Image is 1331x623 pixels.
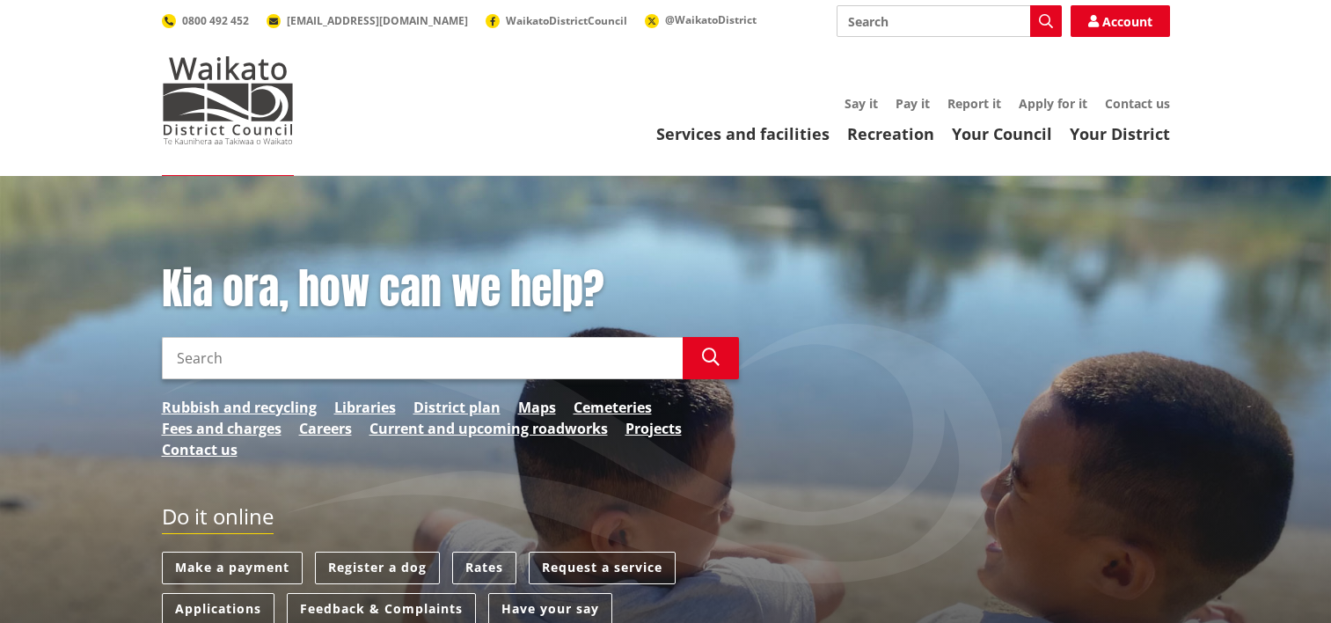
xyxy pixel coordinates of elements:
input: Search input [162,337,683,379]
a: Your District [1070,123,1170,144]
input: Search input [837,5,1062,37]
a: Libraries [334,397,396,418]
a: Careers [299,418,352,439]
a: Make a payment [162,552,303,584]
a: Contact us [1105,95,1170,112]
a: Fees and charges [162,418,282,439]
a: Maps [518,397,556,418]
a: 0800 492 452 [162,13,249,28]
span: 0800 492 452 [182,13,249,28]
a: Your Council [952,123,1052,144]
a: [EMAIL_ADDRESS][DOMAIN_NAME] [267,13,468,28]
a: Apply for it [1019,95,1087,112]
a: Request a service [529,552,676,584]
a: Recreation [847,123,934,144]
span: WaikatoDistrictCouncil [506,13,627,28]
a: Contact us [162,439,238,460]
a: Register a dog [315,552,440,584]
a: Projects [625,418,682,439]
a: Pay it [896,95,930,112]
a: District plan [413,397,501,418]
span: @WaikatoDistrict [665,12,757,27]
a: Account [1071,5,1170,37]
a: Rates [452,552,516,584]
a: Say it [845,95,878,112]
span: [EMAIL_ADDRESS][DOMAIN_NAME] [287,13,468,28]
a: @WaikatoDistrict [645,12,757,27]
h1: Kia ora, how can we help? [162,264,739,315]
a: Services and facilities [656,123,830,144]
a: Report it [947,95,1001,112]
a: Rubbish and recycling [162,397,317,418]
a: Current and upcoming roadworks [369,418,608,439]
a: WaikatoDistrictCouncil [486,13,627,28]
a: Cemeteries [574,397,652,418]
img: Waikato District Council - Te Kaunihera aa Takiwaa o Waikato [162,56,294,144]
h2: Do it online [162,504,274,535]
